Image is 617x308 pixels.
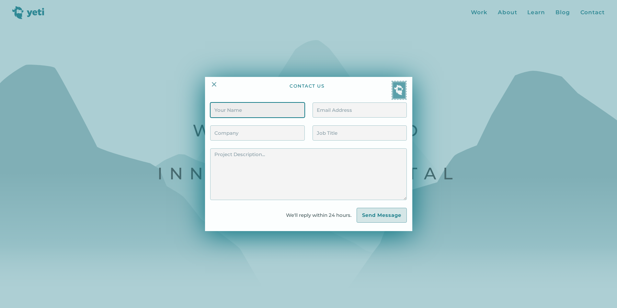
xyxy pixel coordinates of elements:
form: Contact Form [210,102,406,223]
input: Job Title [313,125,407,141]
input: Company [210,125,304,141]
div: We'll reply within 24 hours. [286,211,357,219]
img: Close Icon [210,80,218,88]
input: Email Address [313,102,407,118]
img: Yeti postage stamp [391,80,407,100]
input: Your Name [210,102,304,118]
input: Send Message [357,208,407,223]
div: contact us [290,83,325,100]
